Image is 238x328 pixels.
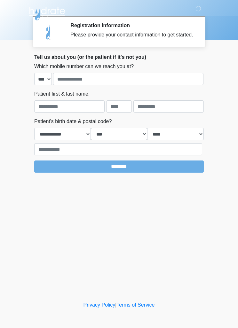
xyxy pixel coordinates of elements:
img: Hydrate IV Bar - Chandler Logo [28,5,66,21]
a: Terms of Service [116,302,155,308]
h2: Tell us about you (or the patient if it's not you) [34,54,204,60]
label: Patient first & last name: [34,90,90,98]
img: Agent Avatar [39,22,58,42]
label: Patient's birth date & postal code? [34,118,112,125]
div: Please provide your contact information to get started. [70,31,194,39]
label: Which mobile number can we reach you at? [34,63,134,70]
a: Privacy Policy [83,302,115,308]
a: | [115,302,116,308]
